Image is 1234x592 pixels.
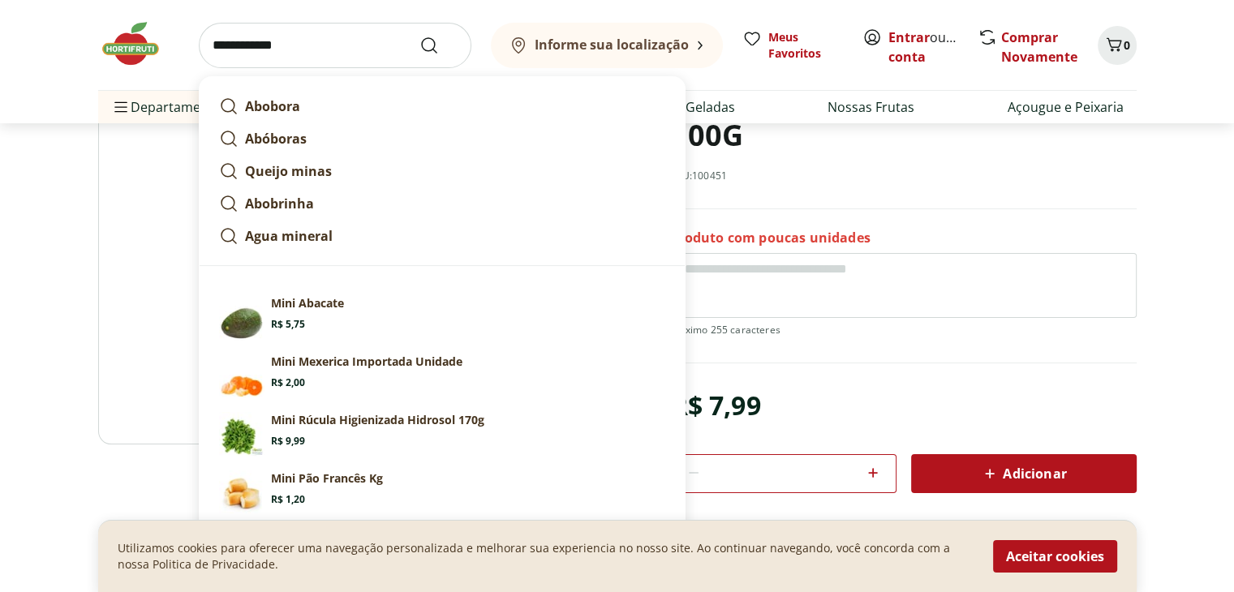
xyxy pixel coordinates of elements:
p: Mini Abacate [271,295,344,311]
button: Submit Search [419,36,458,55]
span: R$ 9,99 [271,435,305,448]
button: Carrinho [1098,26,1137,65]
img: Principal [98,53,658,444]
span: Meus Favoritos [768,29,843,62]
b: Informe sua localização [535,36,689,54]
a: Abóboras [213,122,672,155]
img: Hortifruti [98,19,179,68]
div: R$ 7,99 [670,383,760,428]
a: Meus Favoritos [742,29,843,62]
a: Nossas Frutas [828,97,914,117]
a: Queijo minas [213,155,672,187]
a: Entrar [888,28,930,46]
a: PrincipalMini Rúcula Higienizada Hidrosol 170gR$ 9,99 [213,405,672,464]
a: Agua mineral [213,220,672,252]
a: Abobrinha [213,187,672,220]
strong: Abóboras [245,130,307,148]
strong: Abobrinha [245,195,314,212]
p: Mini Rúcula Higienizada Hidrosol 170g [271,412,484,428]
img: Principal [219,412,264,457]
button: Menu [111,88,131,127]
p: Produto com poucas unidades [670,229,870,247]
a: Mini Mexerica Importada UnidadeR$ 2,00 [213,347,672,405]
span: R$ 2,00 [271,376,305,389]
a: PrincipalMini Pão Francês KgR$ 1,20 [213,464,672,522]
p: Utilizamos cookies para oferecer uma navegação personalizada e melhorar sua experiencia no nosso ... [118,540,974,573]
a: Abobora [213,90,672,122]
a: Açougue e Peixaria [1007,97,1123,117]
a: Criar conta [888,28,978,66]
a: PrincipalMini AbacateR$ 5,75 [213,289,672,347]
input: search [199,23,471,68]
img: Principal [219,470,264,516]
span: Departamentos [111,88,228,127]
strong: Abobora [245,97,300,115]
p: SKU: 100451 [670,169,727,182]
img: Principal [219,295,264,341]
span: R$ 5,75 [271,318,305,331]
span: R$ 1,20 [271,493,305,506]
button: Aceitar cookies [993,540,1117,573]
a: Comprar Novamente [1001,28,1077,66]
p: Mini Mexerica Importada Unidade [271,354,462,370]
button: Informe sua localização [491,23,723,68]
strong: Queijo minas [245,162,332,180]
span: Adicionar [980,464,1066,483]
span: ou [888,28,961,66]
button: Adicionar [911,454,1137,493]
strong: Agua mineral [245,227,333,245]
p: Mini Pão Francês Kg [271,470,383,487]
span: 0 [1124,37,1130,53]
